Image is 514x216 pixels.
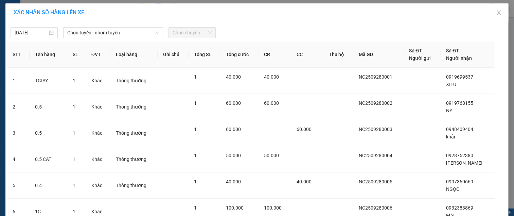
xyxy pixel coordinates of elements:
b: GỬI : Trạm Năm Căn [8,49,94,61]
span: 60.000 [297,127,312,132]
td: Khác [86,94,111,120]
span: Chọn chuyến [173,28,212,38]
th: STT [7,41,30,68]
span: XIẾU [446,82,457,87]
span: 1 [194,153,197,158]
button: Close [490,3,509,22]
span: 100.000 [264,205,282,211]
td: Thông thường [110,68,158,94]
td: Thông thường [110,172,158,199]
span: 1 [73,78,75,83]
span: 0919768155 [446,100,474,106]
th: Tổng SL [189,41,220,68]
td: Thông thường [110,94,158,120]
td: Khác [86,172,111,199]
span: 0919699537 [446,74,474,80]
span: 50.000 [226,153,241,158]
th: Loại hàng [110,41,158,68]
span: 1 [73,209,75,214]
span: 1 [194,74,197,80]
img: logo.jpg [8,9,42,43]
td: 0.5 [30,120,67,146]
span: 40.000 [264,74,279,80]
td: 4 [7,146,30,172]
span: 1 [73,130,75,136]
th: Tổng cước [220,41,259,68]
span: NC2509280003 [359,127,392,132]
span: close [496,10,502,15]
td: Thông thường [110,146,158,172]
span: Người nhận [446,55,472,61]
span: 40.000 [297,179,312,184]
th: ĐVT [86,41,111,68]
span: 0907360669 [446,179,474,184]
td: Thông thường [110,120,158,146]
th: Mã GD [353,41,404,68]
span: 1 [194,205,197,211]
span: XÁC NHẬN SỐ HÀNG LÊN XE [14,9,84,16]
td: 0.4 [30,172,67,199]
span: 60.000 [226,127,241,132]
span: 0948409404 [446,127,474,132]
span: 40.000 [226,179,241,184]
th: Thu hộ [323,41,353,68]
span: Chọn tuyến - nhóm tuyến [67,28,159,38]
span: down [155,31,159,35]
span: khải [446,134,455,139]
td: Khác [86,68,111,94]
span: 1 [194,179,197,184]
span: 100.000 [226,205,244,211]
span: NC2509280004 [359,153,392,158]
td: 0.5 [30,94,67,120]
span: 1 [194,100,197,106]
li: 26 Phó Cơ Điều, Phường 12 [64,17,284,25]
span: NC2509280002 [359,100,392,106]
span: NY [446,108,453,113]
th: Ghi chú [158,41,189,68]
li: Hotline: 02839552959 [64,25,284,34]
td: 3 [7,120,30,146]
span: NC2509280006 [359,205,392,211]
span: 60.000 [226,100,241,106]
span: 1 [73,156,75,162]
span: 50.000 [264,153,279,158]
td: 5 [7,172,30,199]
span: Số ĐT [409,48,422,53]
span: 1 [73,183,75,188]
td: TGIAY [30,68,67,94]
td: 2 [7,94,30,120]
span: 1 [73,104,75,110]
th: Tên hàng [30,41,67,68]
td: Khác [86,120,111,146]
th: CR [259,41,291,68]
span: Người gửi [409,55,431,61]
th: SL [67,41,86,68]
span: NC2509280001 [359,74,392,80]
td: 0.5 CAT [30,146,67,172]
td: 1 [7,68,30,94]
input: 28/09/2025 [15,29,48,36]
span: NC2509280005 [359,179,392,184]
span: 60.000 [264,100,279,106]
span: [PERSON_NAME] [446,160,483,166]
span: 1 [194,127,197,132]
span: 0932383869 [446,205,474,211]
th: CC [291,41,323,68]
span: 40.000 [226,74,241,80]
span: Số ĐT [446,48,459,53]
td: Khác [86,146,111,172]
span: NGỌC [446,186,460,192]
span: 0928752380 [446,153,474,158]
